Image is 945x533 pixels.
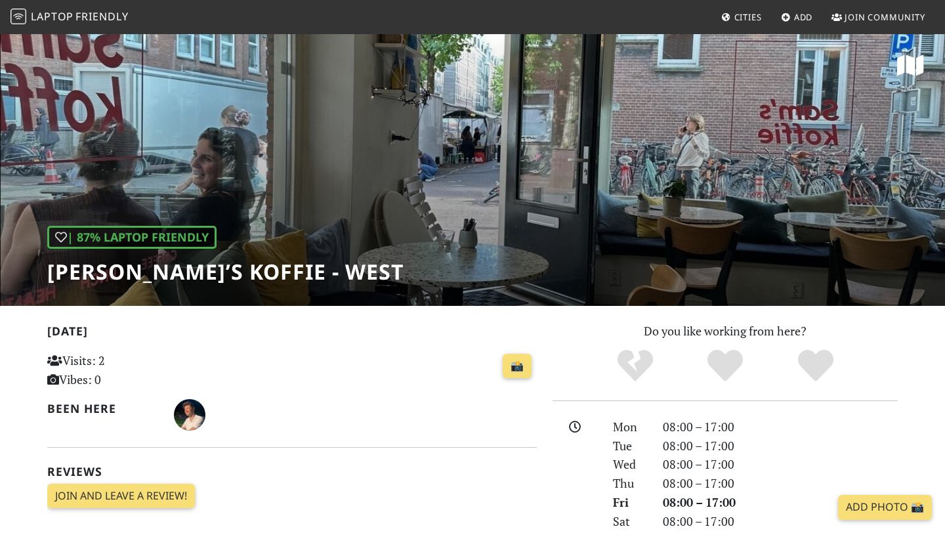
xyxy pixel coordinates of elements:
span: Join Community [845,11,925,23]
div: 08:00 – 17:00 [655,493,906,512]
img: LaptopFriendly [10,9,26,24]
div: Definitely! [770,348,861,384]
p: Visits: 2 Vibes: 0 [47,351,200,389]
span: Laptop [31,9,73,24]
h2: [DATE] [47,324,537,343]
span: Cities [734,11,762,23]
div: Fri [605,493,655,512]
div: Yes [680,348,770,384]
div: Tue [605,437,655,456]
div: 08:00 – 17:00 [655,437,906,456]
a: 📸 [503,354,532,379]
a: Add [776,5,818,29]
div: No [590,348,681,384]
span: Friendly [75,9,128,24]
div: 08:00 – 17:00 [655,512,906,531]
span: Talha Şahin [174,406,205,421]
div: Mon [605,417,655,437]
a: Join and leave a review! [47,484,195,509]
a: Join Community [826,5,931,29]
a: Add Photo 📸 [838,495,932,520]
h1: [PERSON_NAME]’s koffie - West [47,259,404,284]
h2: Been here [47,402,158,416]
div: 08:00 – 17:00 [655,417,906,437]
div: Thu [605,474,655,493]
img: 6827-talha.jpg [174,399,205,431]
div: 08:00 – 17:00 [655,474,906,493]
a: LaptopFriendly LaptopFriendly [10,6,129,29]
div: Wed [605,455,655,474]
p: Do you like working from here? [553,322,898,341]
h2: Reviews [47,465,537,479]
div: 08:00 – 17:00 [655,455,906,474]
span: Add [794,11,813,23]
div: | 87% Laptop Friendly [47,226,217,249]
a: Cities [716,5,767,29]
div: Sat [605,512,655,531]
